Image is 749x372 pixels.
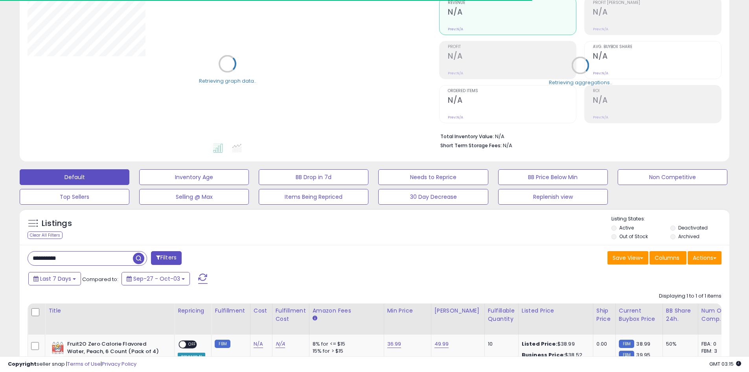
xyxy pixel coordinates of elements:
[133,275,180,283] span: Sep-27 - Oct-03
[42,218,72,229] h5: Listings
[522,340,558,348] b: Listed Price:
[666,307,695,323] div: BB Share 24h.
[549,79,612,86] div: Retrieving aggregations..
[20,169,129,185] button: Default
[596,341,609,348] div: 0.00
[655,254,679,262] span: Columns
[636,340,650,348] span: 38.99
[254,307,269,315] div: Cost
[215,307,247,315] div: Fulfillment
[313,348,378,355] div: 15% for > $15
[522,307,590,315] div: Listed Price
[67,360,101,368] a: Terms of Use
[619,340,634,348] small: FBM
[701,307,730,323] div: Num of Comp.
[650,251,686,265] button: Columns
[186,341,199,348] span: OFF
[387,340,401,348] a: 36.99
[121,272,190,285] button: Sep-27 - Oct-03
[313,315,317,322] small: Amazon Fees.
[48,307,171,315] div: Title
[434,340,449,348] a: 49.99
[659,292,721,300] div: Displaying 1 to 1 of 1 items
[20,189,129,205] button: Top Sellers
[8,361,136,368] div: seller snap | |
[701,341,727,348] div: FBA: 0
[434,307,481,315] div: [PERSON_NAME]
[619,233,648,240] label: Out of Stock
[151,251,182,265] button: Filters
[678,224,708,231] label: Deactivated
[40,275,71,283] span: Last 7 Days
[259,169,368,185] button: BB Drop in 7d
[259,189,368,205] button: Items Being Repriced
[522,341,587,348] div: $38.99
[678,233,699,240] label: Archived
[82,276,118,283] span: Compared to:
[619,307,659,323] div: Current Buybox Price
[313,341,378,348] div: 8% for <= $15
[488,341,512,348] div: 10
[618,169,727,185] button: Non Competitive
[709,360,741,368] span: 2025-10-11 03:15 GMT
[139,169,249,185] button: Inventory Age
[50,341,65,356] img: 516QveGsrIL._SL40_.jpg
[8,360,37,368] strong: Copyright
[666,341,692,348] div: 50%
[28,272,81,285] button: Last 7 Days
[607,251,648,265] button: Save View
[102,360,136,368] a: Privacy Policy
[313,307,381,315] div: Amazon Fees
[378,189,488,205] button: 30 Day Decrease
[701,348,727,355] div: FBM: 3
[67,341,163,357] b: Fruit2O Zero Calorie Flavored Water, Peach, 6 Count (Pack of 4)
[178,307,208,315] div: Repricing
[139,189,249,205] button: Selling @ Max
[688,251,721,265] button: Actions
[254,340,263,348] a: N/A
[199,77,256,84] div: Retrieving graph data..
[276,307,306,323] div: Fulfillment Cost
[28,231,63,239] div: Clear All Filters
[276,340,285,348] a: N/A
[619,224,634,231] label: Active
[215,340,230,348] small: FBM
[488,307,515,323] div: Fulfillable Quantity
[498,189,608,205] button: Replenish view
[387,307,428,315] div: Min Price
[378,169,488,185] button: Needs to Reprice
[498,169,608,185] button: BB Price Below Min
[611,215,729,223] p: Listing States:
[596,307,612,323] div: Ship Price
